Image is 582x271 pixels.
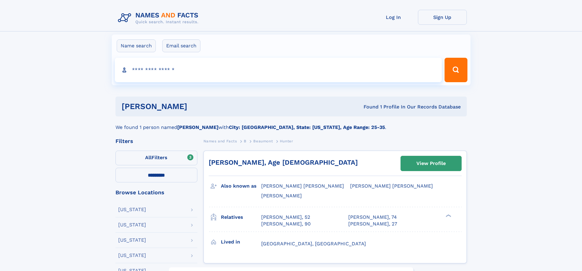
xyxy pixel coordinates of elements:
[280,139,293,143] span: Hunter
[348,221,397,227] a: [PERSON_NAME], 27
[118,207,146,212] div: [US_STATE]
[118,253,146,258] div: [US_STATE]
[369,10,418,25] a: Log In
[115,10,203,26] img: Logo Names and Facts
[350,183,433,189] span: [PERSON_NAME] [PERSON_NAME]
[115,116,467,131] div: We found 1 person named with .
[117,39,156,52] label: Name search
[115,190,197,195] div: Browse Locations
[261,183,344,189] span: [PERSON_NAME] [PERSON_NAME]
[261,214,310,221] a: [PERSON_NAME], 52
[115,151,197,165] label: Filters
[177,124,218,130] b: [PERSON_NAME]
[261,241,366,247] span: [GEOGRAPHIC_DATA], [GEOGRAPHIC_DATA]
[115,58,442,82] input: search input
[445,58,467,82] button: Search Button
[275,104,461,110] div: Found 1 Profile In Our Records Database
[261,221,311,227] a: [PERSON_NAME], 90
[253,137,273,145] a: Beaumont
[115,138,197,144] div: Filters
[122,103,276,110] h1: [PERSON_NAME]
[221,181,261,191] h3: Also known as
[418,10,467,25] a: Sign Up
[416,156,446,170] div: View Profile
[229,124,385,130] b: City: [GEOGRAPHIC_DATA], State: [US_STATE], Age Range: 25-35
[348,214,397,221] a: [PERSON_NAME], 74
[118,238,146,243] div: [US_STATE]
[253,139,273,143] span: Beaumont
[244,137,247,145] a: B
[244,139,247,143] span: B
[261,193,302,199] span: [PERSON_NAME]
[162,39,200,52] label: Email search
[118,222,146,227] div: [US_STATE]
[221,237,261,247] h3: Lived in
[145,155,152,160] span: All
[221,212,261,222] h3: Relatives
[203,137,237,145] a: Names and Facts
[444,214,452,218] div: ❯
[401,156,461,171] a: View Profile
[209,159,358,166] a: [PERSON_NAME], Age [DEMOGRAPHIC_DATA]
